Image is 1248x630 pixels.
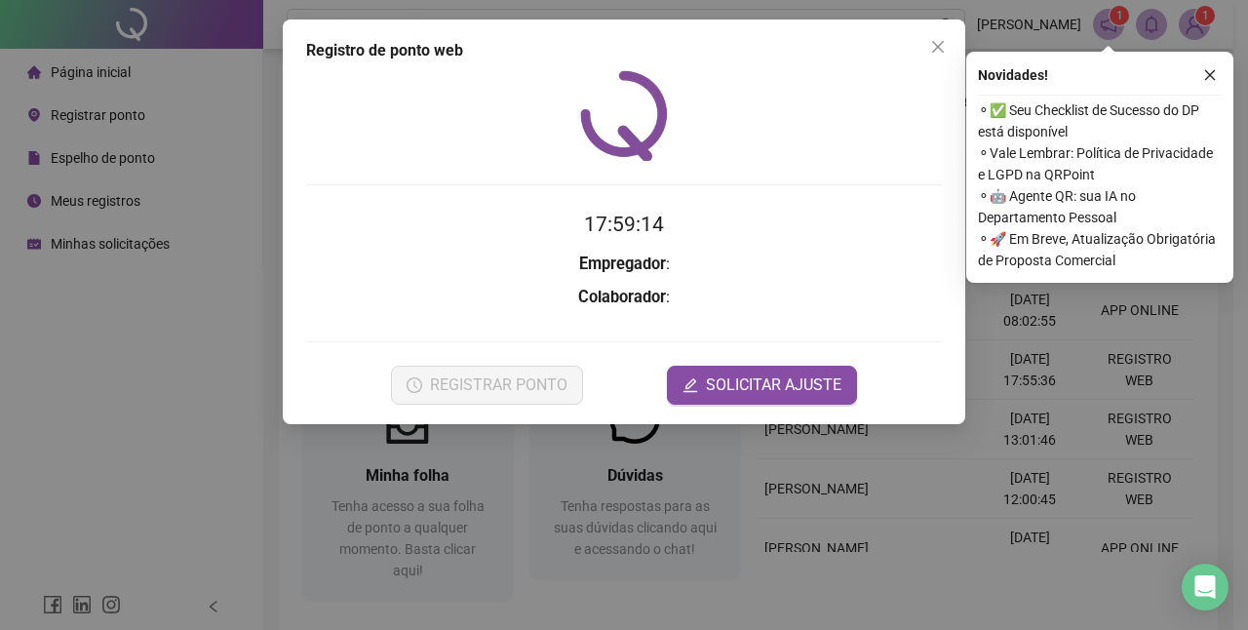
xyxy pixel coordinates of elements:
span: close [930,39,946,55]
span: Novidades ! [978,64,1048,86]
span: SOLICITAR AJUSTE [706,374,841,397]
span: ⚬ Vale Lembrar: Política de Privacidade e LGPD na QRPoint [978,142,1222,185]
h3: : [306,252,942,277]
button: REGISTRAR PONTO [391,366,583,405]
strong: Colaborador [578,288,666,306]
span: ⚬ ✅ Seu Checklist de Sucesso do DP está disponível [978,99,1222,142]
div: Open Intercom Messenger [1182,564,1228,610]
strong: Empregador [579,255,666,273]
button: editSOLICITAR AJUSTE [667,366,857,405]
div: Registro de ponto web [306,39,942,62]
span: ⚬ 🚀 Em Breve, Atualização Obrigatória de Proposta Comercial [978,228,1222,271]
span: close [1203,68,1217,82]
h3: : [306,285,942,310]
span: edit [682,377,698,393]
span: ⚬ 🤖 Agente QR: sua IA no Departamento Pessoal [978,185,1222,228]
button: Close [922,31,954,62]
img: QRPoint [580,70,668,161]
time: 17:59:14 [584,213,664,236]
